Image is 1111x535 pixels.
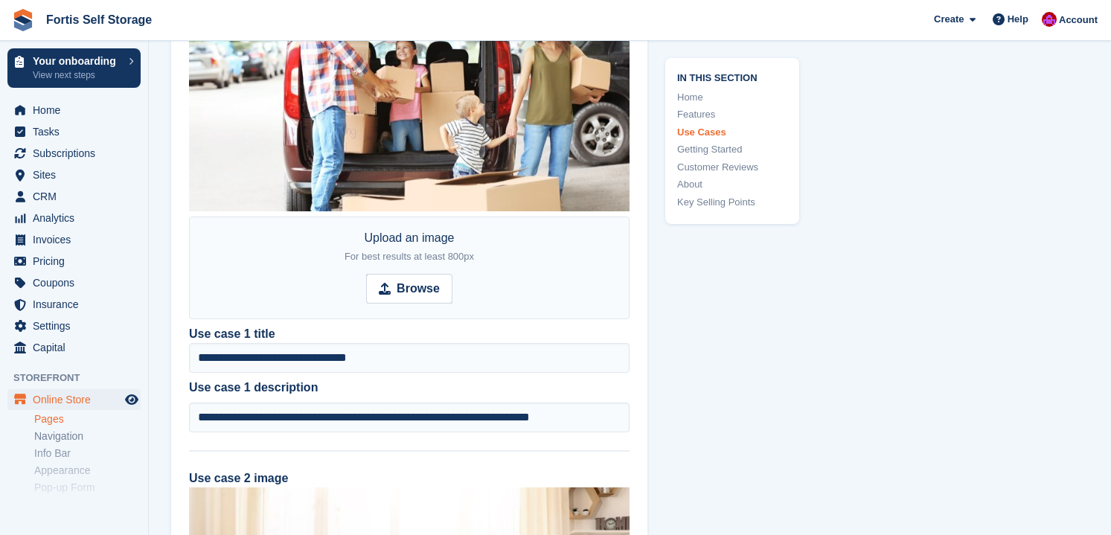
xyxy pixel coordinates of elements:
span: CRM [33,186,122,207]
span: Insurance [33,294,122,315]
span: Help [1008,12,1028,27]
a: Navigation [34,429,141,443]
a: Pop-up Form [34,481,141,495]
input: Browse [366,274,452,304]
span: In this section [677,70,787,84]
a: menu [7,389,141,410]
span: Account [1059,13,1098,28]
img: Becky Welch [1042,12,1057,27]
a: menu [7,186,141,207]
strong: Browse [397,280,440,298]
a: menu [7,272,141,293]
a: Use Cases [677,125,787,140]
a: Features [677,107,787,122]
a: menu [7,121,141,142]
a: menu [7,164,141,185]
a: Fortis Self Storage [40,7,158,32]
div: Upload an image [345,229,474,265]
label: Use case 1 title [189,325,275,343]
a: Your onboarding View next steps [7,48,141,88]
a: Pages [34,412,141,426]
a: menu [7,294,141,315]
span: Capital [33,337,122,358]
span: Online Store [33,389,122,410]
a: Home [677,90,787,105]
a: Customer Reviews [677,160,787,175]
a: menu [7,229,141,250]
p: View next steps [33,68,121,82]
a: Getting Started [677,142,787,157]
img: stora-icon-8386f47178a22dfd0bd8f6a31ec36ba5ce8667c1dd55bd0f319d3a0aa187defe.svg [12,9,34,31]
a: About [677,177,787,192]
span: Storefront [13,371,148,385]
span: Home [33,100,122,121]
a: menu [7,143,141,164]
a: menu [7,251,141,272]
label: Use case 1 description [189,379,630,397]
span: Sites [33,164,122,185]
a: Info Bar [34,446,141,461]
span: Create [934,12,964,27]
span: Pricing [33,251,122,272]
span: For best results at least 800px [345,251,474,262]
p: Your onboarding [33,56,121,66]
a: menu [7,208,141,228]
span: Tasks [33,121,122,142]
a: Appearance [34,464,141,478]
a: menu [7,315,141,336]
a: menu [7,100,141,121]
span: Settings [33,315,122,336]
label: Use case 2 image [189,472,288,484]
span: Coupons [33,272,122,293]
a: menu [7,337,141,358]
a: Preview store [123,391,141,409]
span: Analytics [33,208,122,228]
span: Invoices [33,229,122,250]
span: Subscriptions [33,143,122,164]
a: Key Selling Points [677,195,787,210]
a: Contact Details [34,498,141,512]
